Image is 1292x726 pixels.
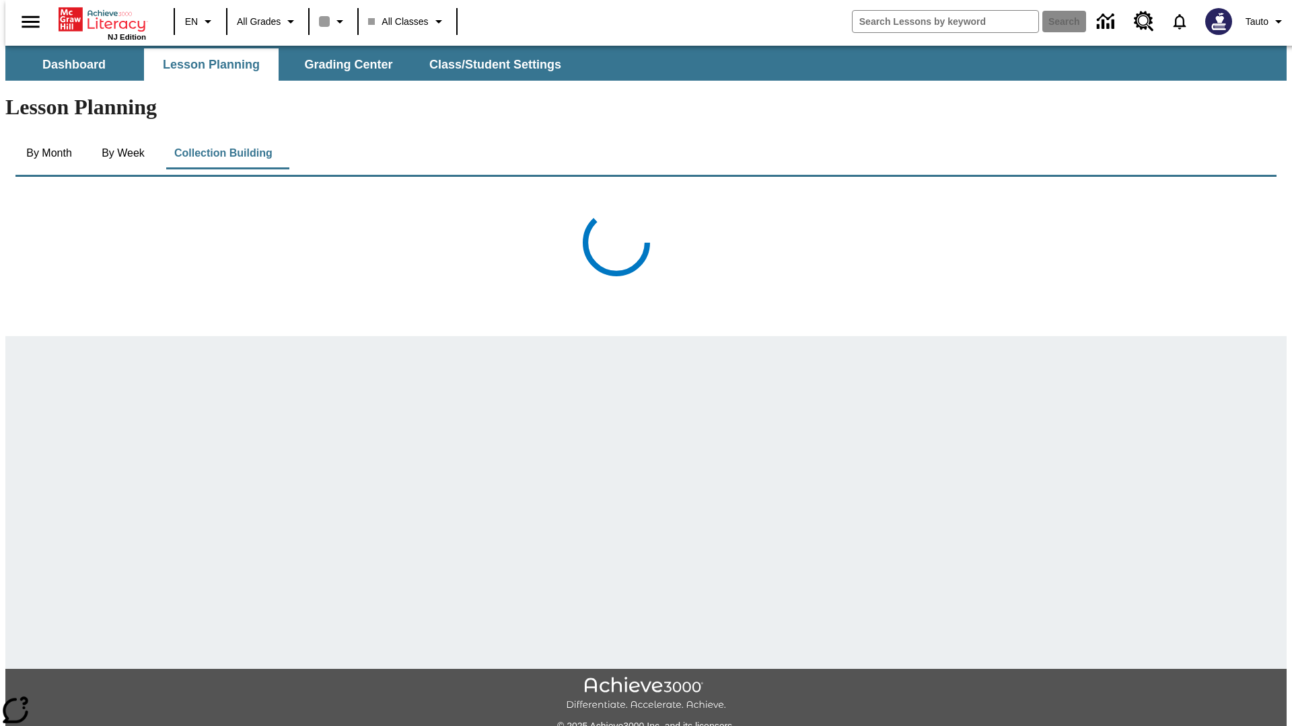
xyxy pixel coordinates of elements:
[1162,4,1197,39] a: Notifications
[237,15,281,29] span: All Grades
[179,9,222,34] button: Language: EN, Select a language
[108,33,146,41] span: NJ Edition
[1089,3,1126,40] a: Data Center
[89,137,157,169] button: By Week
[566,677,726,711] img: Achieve3000 Differentiate Accelerate Achieve
[11,2,50,42] button: Open side menu
[231,9,304,34] button: Grade: All Grades, Select a grade
[7,48,141,81] button: Dashboard
[1205,8,1232,35] img: Avatar
[5,46,1287,81] div: SubNavbar
[5,48,573,81] div: SubNavbar
[853,11,1038,32] input: search field
[1126,3,1162,40] a: Resource Center, Will open in new tab
[59,6,146,33] a: Home
[368,15,428,29] span: All Classes
[281,48,416,81] button: Grading Center
[144,48,279,81] button: Lesson Planning
[15,137,83,169] button: By Month
[1246,15,1268,29] span: Tauto
[185,15,198,29] span: EN
[164,137,283,169] button: Collection Building
[1240,9,1292,34] button: Profile/Settings
[5,95,1287,120] h1: Lesson Planning
[363,9,452,34] button: Class: All Classes, Select your class
[419,48,572,81] button: Class/Student Settings
[59,5,146,41] div: Home
[1197,4,1240,39] button: Select a new avatar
